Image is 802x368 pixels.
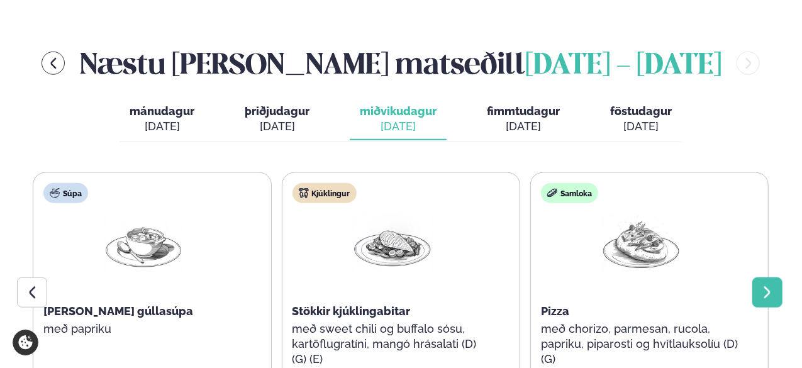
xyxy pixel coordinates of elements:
[103,213,184,272] img: Soup.png
[43,304,193,318] span: [PERSON_NAME] gúllasúpa
[610,104,672,118] span: föstudagur
[352,213,433,272] img: Chicken-breast.png
[737,52,760,75] button: menu-btn-right
[350,99,447,140] button: miðvikudagur [DATE]
[541,183,598,203] div: Samloka
[50,188,60,198] img: soup.svg
[541,304,569,318] span: Pizza
[43,183,88,203] div: Súpa
[292,304,411,318] span: Stökkir kjúklingabitar
[299,188,309,198] img: chicken.svg
[360,119,437,134] div: [DATE]
[245,119,309,134] div: [DATE]
[610,119,672,134] div: [DATE]
[42,52,65,75] button: menu-btn-left
[600,99,682,140] button: föstudagur [DATE]
[292,183,357,203] div: Kjúklingur
[130,104,194,118] span: mánudagur
[541,321,741,367] p: með chorizo, parmesan, rucola, papriku, piparosti og hvítlauksolíu (D) (G)
[525,52,721,80] span: [DATE] - [DATE]
[43,321,243,337] p: með papriku
[360,104,437,118] span: miðvikudagur
[120,99,204,140] button: mánudagur [DATE]
[130,119,194,134] div: [DATE]
[487,119,560,134] div: [DATE]
[292,321,493,367] p: með sweet chili og buffalo sósu, kartöflugratíni, mangó hrásalati (D) (G) (E)
[487,104,560,118] span: fimmtudagur
[245,104,309,118] span: þriðjudagur
[13,330,38,355] a: Cookie settings
[80,43,721,84] h2: Næstu [PERSON_NAME] matseðill
[601,213,681,272] img: Pizza-Bread.png
[235,99,320,140] button: þriðjudagur [DATE]
[477,99,570,140] button: fimmtudagur [DATE]
[547,188,557,198] img: sandwich-new-16px.svg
